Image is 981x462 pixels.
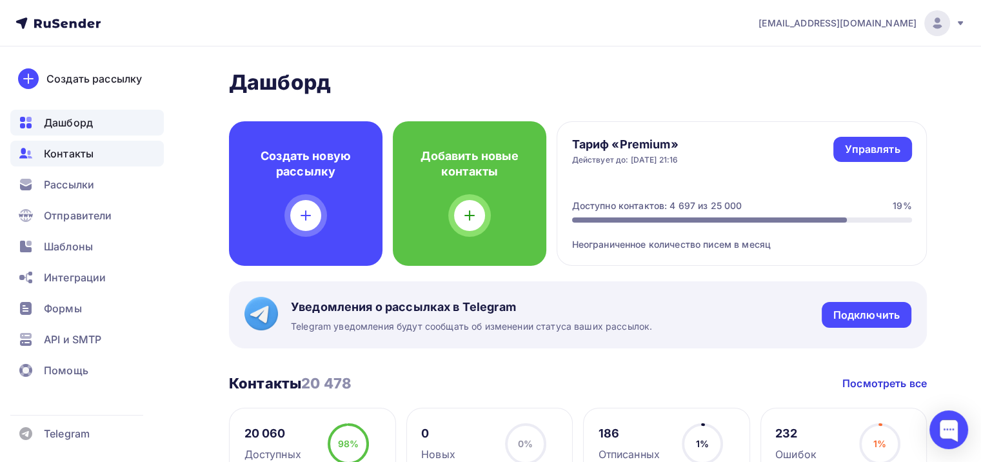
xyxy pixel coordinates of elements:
div: Подключить [833,308,900,323]
div: 0 [421,426,455,441]
span: Рассылки [44,177,94,192]
span: Дашборд [44,115,93,130]
span: 0% [518,438,533,449]
div: 20 060 [244,426,301,441]
a: Шаблоны [10,234,164,259]
span: API и SMTP [44,332,101,347]
div: 19% [893,199,911,212]
div: Доступных [244,447,301,462]
div: Ошибок [775,447,817,462]
span: 1% [873,438,886,449]
div: 232 [775,426,817,441]
span: Интеграции [44,270,106,285]
span: Контакты [44,146,94,161]
div: Создать рассылку [46,71,142,86]
a: Формы [10,296,164,321]
span: 98% [338,438,359,449]
div: Управлять [845,142,900,157]
span: Отправители [44,208,112,223]
h3: Контакты [229,374,352,392]
div: 186 [599,426,660,441]
div: Действует до: [DATE] 21:16 [572,155,679,165]
div: Отписанных [599,447,660,462]
h4: Тариф «Premium» [572,137,679,152]
span: 20 478 [301,375,352,392]
h4: Создать новую рассылку [250,148,362,179]
span: Telegram уведомления будут сообщать об изменении статуса ваших рассылок. [291,320,652,333]
a: [EMAIL_ADDRESS][DOMAIN_NAME] [758,10,966,36]
span: Формы [44,301,82,316]
div: Неограниченное количество писем в месяц [572,223,912,251]
h2: Дашборд [229,70,927,95]
div: Доступно контактов: 4 697 из 25 000 [572,199,742,212]
span: Шаблоны [44,239,93,254]
a: Контакты [10,141,164,166]
a: Посмотреть все [842,376,927,391]
div: Новых [421,447,455,462]
span: Уведомления о рассылках в Telegram [291,299,652,315]
span: 1% [696,438,709,449]
span: [EMAIL_ADDRESS][DOMAIN_NAME] [758,17,917,30]
a: Дашборд [10,110,164,136]
span: Помощь [44,363,88,378]
span: Telegram [44,426,90,441]
a: Рассылки [10,172,164,197]
h4: Добавить новые контакты [413,148,526,179]
a: Отправители [10,203,164,228]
